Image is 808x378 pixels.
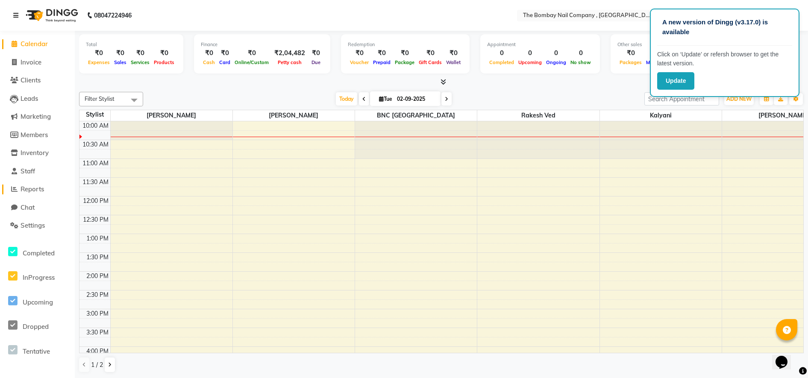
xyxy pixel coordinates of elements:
div: 11:00 AM [81,159,110,168]
span: Staff [21,167,35,175]
span: Leads [21,94,38,103]
span: InProgress [23,273,55,281]
div: ₹0 [112,48,129,58]
span: Petty cash [276,59,304,65]
span: Package [393,59,417,65]
span: Dropped [23,322,49,331]
div: 0 [544,48,568,58]
span: Expenses [86,59,112,65]
button: ADD NEW [724,93,754,105]
div: 3:30 PM [85,328,110,337]
span: Sales [112,59,129,65]
div: 10:30 AM [81,140,110,149]
a: Leads [2,94,73,104]
div: Redemption [348,41,463,48]
span: Voucher [348,59,371,65]
span: Prepaid [371,59,393,65]
span: Products [152,59,176,65]
div: ₹0 [152,48,176,58]
span: Wallet [444,59,463,65]
span: Kalyani [600,110,722,121]
div: ₹0 [617,48,644,58]
div: ₹0 [371,48,393,58]
span: Clients [21,76,41,84]
div: 1:30 PM [85,253,110,262]
div: 2:30 PM [85,290,110,299]
span: [PERSON_NAME] [233,110,355,121]
div: ₹0 [217,48,232,58]
span: Upcoming [23,298,53,306]
span: ADD NEW [726,96,752,102]
span: Invoice [21,58,41,66]
div: 3:00 PM [85,309,110,318]
span: Inventory [21,149,49,157]
div: Total [86,41,176,48]
span: Completed [23,249,55,257]
a: Marketing [2,112,73,122]
div: 2:00 PM [85,272,110,281]
a: Chat [2,203,73,213]
div: ₹0 [417,48,444,58]
div: 12:00 PM [81,196,110,205]
img: logo [22,3,80,27]
span: Packages [617,59,644,65]
div: 0 [568,48,593,58]
span: Tue [377,96,394,102]
div: Appointment [487,41,593,48]
span: [PERSON_NAME] [111,110,232,121]
div: 12:30 PM [81,215,110,224]
span: Memberships [644,59,679,65]
span: Chat [21,203,35,211]
span: Tentative [23,347,50,355]
button: Update [657,72,694,90]
a: Staff [2,167,73,176]
span: Upcoming [516,59,544,65]
span: Card [217,59,232,65]
span: No show [568,59,593,65]
div: ₹0 [201,48,217,58]
input: 2025-09-02 [394,93,437,105]
div: ₹0 [309,48,323,58]
a: Clients [2,76,73,85]
span: Services [129,59,152,65]
div: ₹0 [444,48,463,58]
span: Gift Cards [417,59,444,65]
span: Rakesh Ved [477,110,599,121]
a: Settings [2,221,73,231]
input: Search Appointment [644,92,719,105]
span: Filter Stylist [85,95,115,102]
a: Invoice [2,58,73,67]
div: ₹0 [348,48,371,58]
div: Finance [201,41,323,48]
span: Marketing [21,112,51,120]
span: Settings [21,221,45,229]
div: 10:00 AM [81,121,110,130]
a: Calendar [2,39,73,49]
div: 1:00 PM [85,234,110,243]
p: A new version of Dingg (v3.17.0) is available [662,18,787,37]
div: Other sales [617,41,756,48]
a: Reports [2,185,73,194]
div: 0 [487,48,516,58]
a: Inventory [2,148,73,158]
a: Members [2,130,73,140]
div: 4:00 PM [85,347,110,356]
span: Completed [487,59,516,65]
span: Reports [21,185,44,193]
p: Click on ‘Update’ or refersh browser to get the latest version. [657,50,792,68]
div: ₹0 [86,48,112,58]
span: BNC [GEOGRAPHIC_DATA] [355,110,477,121]
div: 0 [516,48,544,58]
div: ₹0 [232,48,271,58]
span: Calendar [21,40,48,48]
span: Due [309,59,323,65]
b: 08047224946 [94,3,132,27]
div: ₹0 [393,48,417,58]
span: Today [336,92,357,105]
div: ₹2,04,482 [271,48,309,58]
span: Online/Custom [232,59,271,65]
iframe: chat widget [772,344,799,369]
span: Cash [201,59,217,65]
div: ₹0 [644,48,679,58]
div: 11:30 AM [81,178,110,187]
